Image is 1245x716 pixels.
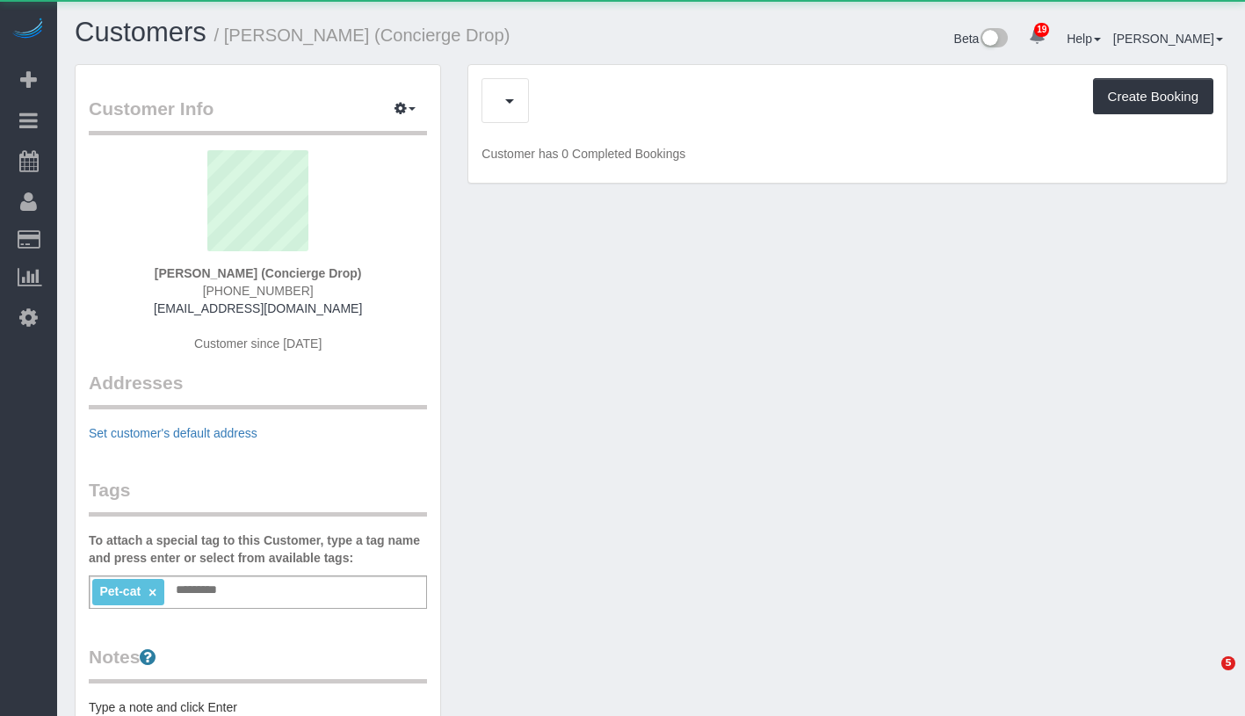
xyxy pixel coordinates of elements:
strong: [PERSON_NAME] (Concierge Drop) [155,266,362,280]
a: Set customer's default address [89,426,257,440]
a: [EMAIL_ADDRESS][DOMAIN_NAME] [154,301,362,315]
a: Beta [954,32,1009,46]
span: [PHONE_NUMBER] [203,284,314,298]
pre: Type a note and click Enter [89,698,427,716]
button: Create Booking [1093,78,1213,115]
label: To attach a special tag to this Customer, type a tag name and press enter or select from availabl... [89,532,427,567]
span: 5 [1221,656,1235,670]
img: Automaid Logo [11,18,46,42]
a: Customers [75,17,206,47]
legend: Customer Info [89,96,427,135]
a: Help [1067,32,1101,46]
span: 19 [1034,23,1049,37]
p: Customer has 0 Completed Bookings [481,145,1213,163]
a: [PERSON_NAME] [1113,32,1223,46]
span: Pet-cat [99,584,141,598]
img: New interface [979,28,1008,51]
a: 19 [1020,18,1054,56]
iframe: Intercom live chat [1185,656,1227,698]
legend: Tags [89,477,427,517]
a: × [148,585,156,600]
legend: Notes [89,644,427,683]
span: Customer since [DATE] [194,336,322,351]
small: / [PERSON_NAME] (Concierge Drop) [214,25,510,45]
